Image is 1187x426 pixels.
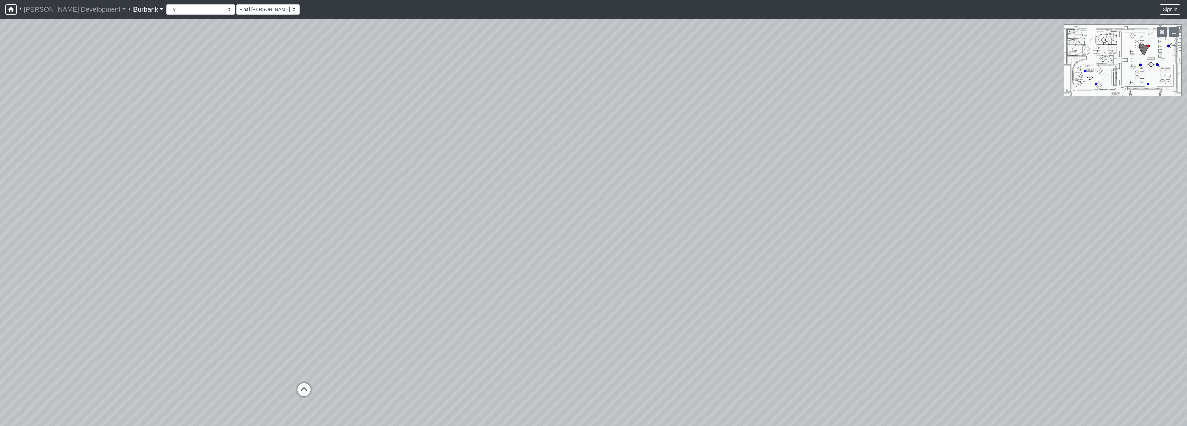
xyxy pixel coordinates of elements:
[1160,4,1180,15] button: Sign in
[24,3,126,16] a: [PERSON_NAME] Development
[5,413,45,426] iframe: Ybug feedback widget
[133,3,164,16] a: Burbank
[17,3,24,16] span: /
[126,3,133,16] span: /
